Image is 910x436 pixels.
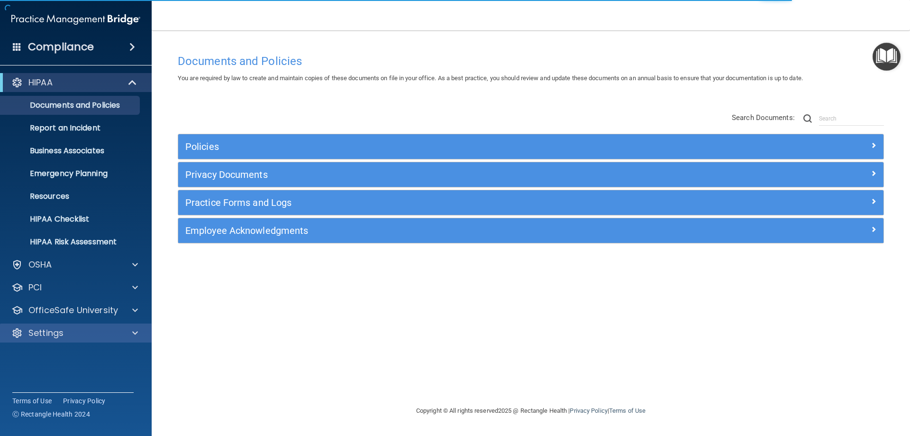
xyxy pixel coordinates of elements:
h5: Policies [185,141,700,152]
a: Privacy Policy [63,396,106,406]
img: ic-search.3b580494.png [803,114,812,123]
span: Search Documents: [732,113,795,122]
a: Practice Forms and Logs [185,195,876,210]
p: HIPAA [28,77,53,88]
p: Documents and Policies [6,101,136,110]
span: You are required by law to create and maintain copies of these documents on file in your office. ... [178,74,803,82]
h4: Compliance [28,40,94,54]
h5: Employee Acknowledgments [185,225,700,236]
h4: Documents and Policies [178,55,884,67]
p: OSHA [28,259,52,270]
span: Ⓒ Rectangle Health 2024 [12,409,90,419]
a: Terms of Use [609,407,646,414]
img: PMB logo [11,10,140,29]
h5: Practice Forms and Logs [185,197,700,208]
p: Business Associates [6,146,136,156]
button: Open Resource Center [873,43,901,71]
p: Emergency Planning [6,169,136,178]
a: Privacy Documents [185,167,876,182]
a: OSHA [11,259,138,270]
input: Search [819,111,884,126]
a: PCI [11,282,138,293]
p: HIPAA Checklist [6,214,136,224]
p: PCI [28,282,42,293]
a: OfficeSafe University [11,305,138,316]
p: Report an Incident [6,123,136,133]
p: HIPAA Risk Assessment [6,237,136,247]
p: Resources [6,192,136,201]
a: Settings [11,327,138,339]
a: Employee Acknowledgments [185,223,876,238]
div: Copyright © All rights reserved 2025 @ Rectangle Health | | [358,396,704,426]
h5: Privacy Documents [185,169,700,180]
a: Terms of Use [12,396,52,406]
a: HIPAA [11,77,137,88]
p: Settings [28,327,64,339]
a: Policies [185,139,876,154]
a: Privacy Policy [570,407,607,414]
p: OfficeSafe University [28,305,118,316]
